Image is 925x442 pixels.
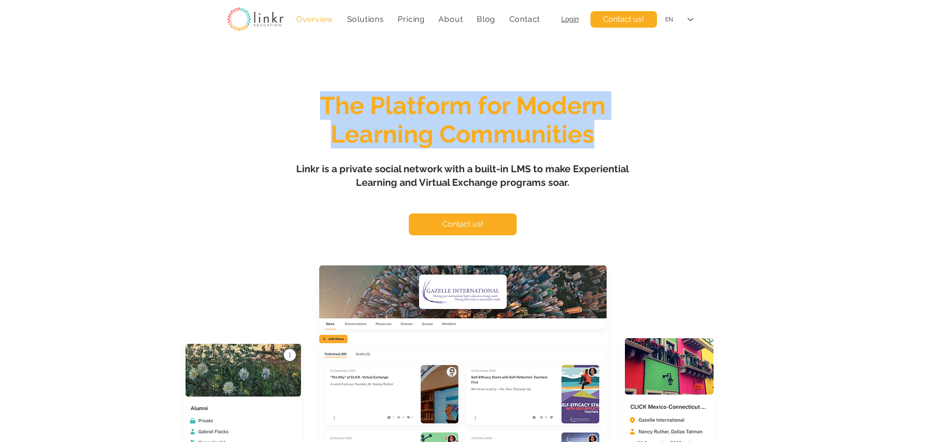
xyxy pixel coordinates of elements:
[291,10,338,29] a: Overview
[434,10,468,29] div: About
[227,7,284,31] img: linkr_logo_transparentbg.png
[291,10,545,29] nav: Site
[296,15,333,24] span: Overview
[665,16,673,24] div: EN
[561,15,579,23] a: Login
[409,213,517,235] a: Contact us!
[590,11,657,28] a: Contact us!
[438,15,463,24] span: About
[603,14,644,25] span: Contact us!
[509,15,540,24] span: Contact
[320,91,605,148] span: The Platform for Modern Learning Communities
[504,10,545,29] a: Contact
[296,163,629,188] span: Linkr is a private social network with a built-in LMS to make Experiential Learning and Virtual E...
[477,15,495,24] span: Blog
[658,9,700,31] div: Language Selector: English
[342,10,389,29] div: Solutions
[442,219,483,229] span: Contact us!
[393,10,430,29] a: Pricing
[472,10,501,29] a: Blog
[398,15,425,24] span: Pricing
[347,15,384,24] span: Solutions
